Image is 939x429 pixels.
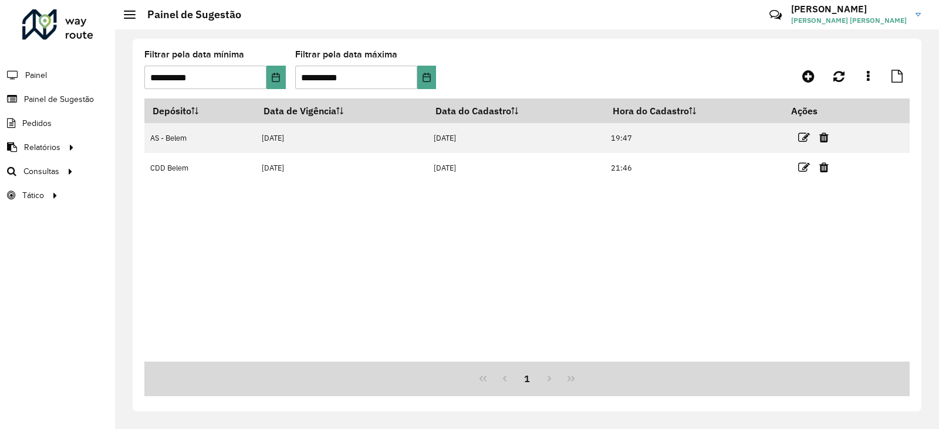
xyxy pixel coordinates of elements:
[763,2,788,28] a: Contato Rápido
[791,15,907,26] span: [PERSON_NAME] [PERSON_NAME]
[144,98,255,123] th: Depósito
[255,153,427,183] td: [DATE]
[417,66,436,89] button: Choose Date
[24,141,60,154] span: Relatórios
[604,153,783,183] td: 21:46
[144,153,255,183] td: CDD Belem
[144,123,255,153] td: AS - Belem
[798,130,810,145] a: Editar
[516,367,538,390] button: 1
[22,117,52,130] span: Pedidos
[798,159,810,175] a: Editar
[604,98,783,123] th: Hora do Cadastro
[23,165,59,178] span: Consultas
[25,69,47,81] span: Painel
[783,98,853,123] th: Ações
[136,8,241,21] h2: Painel de Sugestão
[791,4,907,15] h3: [PERSON_NAME]
[144,47,244,62] label: Filtrar pela data mínima
[819,130,829,145] a: Excluir
[604,123,783,153] td: 19:47
[295,47,397,62] label: Filtrar pela data máxima
[22,189,44,202] span: Tático
[427,153,604,183] td: [DATE]
[266,66,285,89] button: Choose Date
[24,93,94,105] span: Painel de Sugestão
[255,98,427,123] th: Data de Vigência
[819,159,829,175] a: Excluir
[427,98,604,123] th: Data do Cadastro
[255,123,427,153] td: [DATE]
[427,123,604,153] td: [DATE]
